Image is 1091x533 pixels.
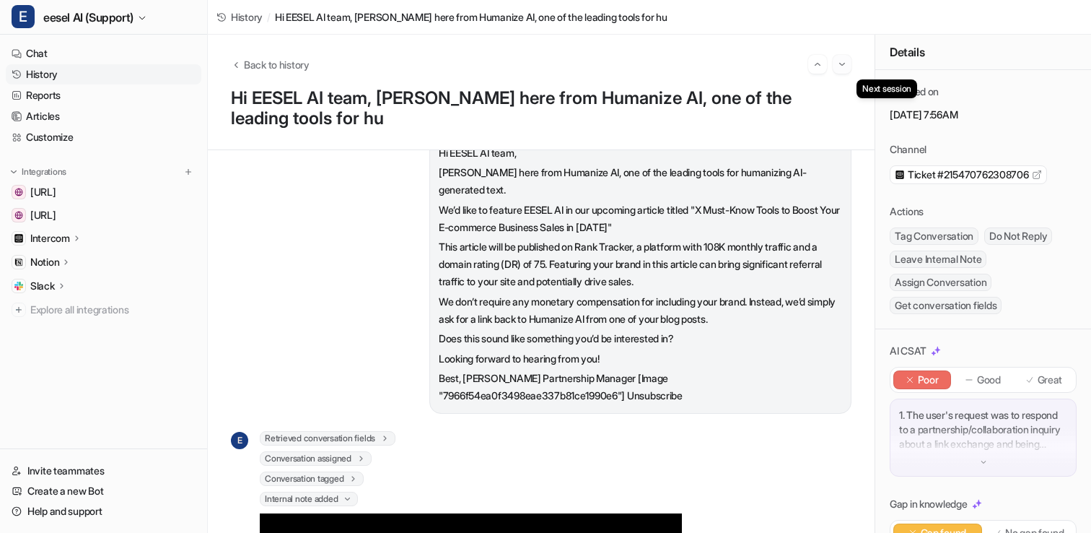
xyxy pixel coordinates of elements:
img: intercom [895,170,905,179]
p: Channel [890,142,926,157]
span: Ticket #215470762308706 [908,168,1029,182]
p: We don’t require any monetary compensation for including your brand. Instead, we’d simply ask for... [439,293,842,328]
img: Slack [14,282,23,290]
p: Looking forward to hearing from you! [439,350,842,368]
img: Previous session [812,58,823,71]
a: Invite teammates [6,461,201,481]
div: Details [875,35,1091,70]
img: Intercom [14,234,23,243]
img: expand menu [9,167,19,177]
button: Integrations [6,165,71,179]
p: We’d like to feature EESEL AI in our upcoming article titled "X Must-Know Tools to Boost Your E-c... [439,201,842,236]
p: Poor [918,373,939,387]
p: Intercom [30,231,70,246]
p: Actions [890,204,924,219]
p: Does this sound like something you’d be interested in? [439,330,842,347]
p: Gap in knowledge [890,497,968,511]
button: Go to next session [833,55,851,74]
p: [PERSON_NAME] here from Humanize AI, one of the leading tools for humanizing AI-generated text. [439,164,842,199]
span: Leave Internal Note [890,251,986,268]
img: docs.eesel.ai [14,188,23,196]
span: Get conversation fields [890,297,1002,314]
p: Best, [PERSON_NAME] Partnership Manager [Image "7966f54ea0f3498eae337b81ce1990e6"] Unsubscribe [439,370,842,404]
img: Notion [14,258,23,266]
p: Notion [30,255,59,269]
p: 1. The user's request was to respond to a partnership/collaboration inquiry about a link exchange... [899,408,1067,451]
p: Integrations [22,166,66,178]
p: This article will be published on Rank Tracker, a platform with 108K monthly traffic and a domain... [439,238,842,290]
p: [DATE] 7:56AM [890,108,1077,122]
span: E [12,5,35,28]
a: History [6,64,201,84]
span: [URL] [30,185,56,199]
p: Slack [30,279,55,293]
a: www.eesel.ai[URL] [6,205,201,225]
a: Articles [6,106,201,126]
a: Chat [6,43,201,64]
img: menu_add.svg [183,167,193,177]
div: Next session [856,79,917,98]
span: [URL] [30,208,56,222]
a: Create a new Bot [6,481,201,501]
span: Retrieved conversation fields [260,431,395,446]
span: Internal note added [260,492,358,506]
a: Ticket #215470762308706 [895,168,1042,182]
span: History [231,9,263,25]
span: Conversation assigned [260,451,372,466]
span: Tag Conversation [890,227,978,245]
span: Explore all integrations [30,298,196,321]
img: Next session [837,58,847,71]
a: Help and support [6,501,201,521]
span: / [267,9,271,25]
a: docs.eesel.ai[URL] [6,182,201,202]
span: Back to history [244,57,310,72]
a: Explore all integrations [6,300,201,320]
span: Do Not Reply [984,227,1052,245]
span: eesel AI (Support) [43,7,133,27]
a: History [216,9,263,25]
p: Great [1038,373,1063,387]
a: Customize [6,127,201,147]
img: www.eesel.ai [14,211,23,220]
p: Hi EESEL AI team, [439,144,842,162]
p: AI CSAT [890,344,926,358]
p: Good [977,373,1001,387]
span: Hi EESEL AI team, [PERSON_NAME] here from Humanize AI, one of the leading tools for hu [275,9,667,25]
img: down-arrow [978,457,989,467]
h1: Hi EESEL AI team, [PERSON_NAME] here from Humanize AI, one of the leading tools for hu [231,88,851,129]
span: E [231,432,248,449]
a: Reports [6,85,201,105]
img: explore all integrations [12,303,26,317]
span: Assign Conversation [890,274,991,291]
button: Back to history [231,57,310,72]
button: Go to previous session [808,55,827,74]
span: Conversation tagged [260,472,364,486]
